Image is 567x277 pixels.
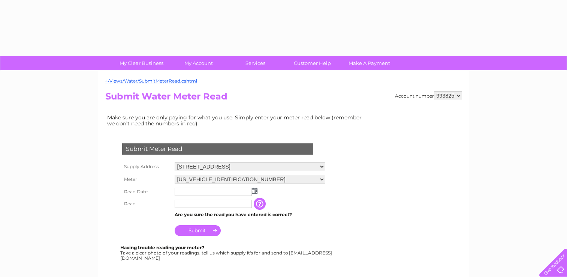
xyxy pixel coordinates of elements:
th: Read Date [120,186,173,198]
a: Services [224,56,286,70]
div: Account number [395,91,462,100]
h2: Submit Water Meter Read [105,91,462,105]
th: Read [120,198,173,210]
th: Supply Address [120,160,173,173]
input: Information [254,198,267,210]
a: ~/Views/Water/SubmitMeterRead.cshtml [105,78,197,84]
div: Take a clear photo of your readings, tell us which supply it's for and send to [EMAIL_ADDRESS][DO... [120,245,333,260]
div: Submit Meter Read [122,143,313,155]
td: Are you sure the read you have entered is correct? [173,210,327,220]
th: Meter [120,173,173,186]
a: My Clear Business [111,56,172,70]
b: Having trouble reading your meter? [120,245,204,250]
input: Submit [175,225,221,236]
a: Make A Payment [338,56,400,70]
a: My Account [168,56,229,70]
a: Customer Help [281,56,343,70]
img: ... [252,188,257,194]
td: Make sure you are only paying for what you use. Simply enter your meter read below (remember we d... [105,113,368,128]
